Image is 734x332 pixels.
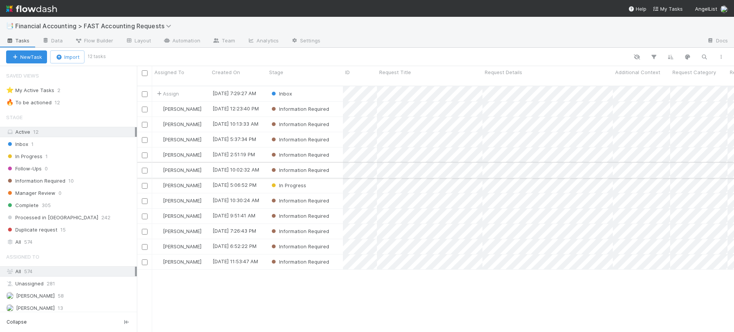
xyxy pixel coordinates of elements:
[60,225,66,235] span: 15
[155,136,201,143] div: [PERSON_NAME]
[155,120,201,128] div: [PERSON_NAME]
[653,6,683,12] span: My Tasks
[142,198,148,204] input: Toggle Row Selected
[213,196,259,204] div: [DATE] 10:30:24 AM
[142,214,148,219] input: Toggle Row Selected
[213,105,259,112] div: [DATE] 12:23:40 PM
[24,268,32,274] span: 574
[270,120,329,128] div: Information Required
[6,37,30,44] span: Tasks
[6,87,14,93] span: ⭐
[695,6,717,12] span: AngelList
[213,120,258,128] div: [DATE] 10:13:33 AM
[55,98,68,107] span: 12
[6,188,55,198] span: Manager Review
[6,23,14,29] span: 📑
[155,212,201,220] div: [PERSON_NAME]
[142,152,148,158] input: Toggle Row Selected
[155,181,201,189] div: [PERSON_NAME]
[155,90,179,97] span: Assign
[6,304,14,312] img: avatar_030f5503-c087-43c2-95d1-dd8963b2926c.png
[156,106,162,112] img: avatar_8d06466b-a936-4205-8f52-b0cc03e2a179.png
[142,259,148,265] input: Toggle Row Selected
[615,68,660,76] span: Additional Context
[270,181,306,189] div: In Progress
[6,249,39,264] span: Assigned To
[33,129,39,135] span: 12
[142,137,148,143] input: Toggle Row Selected
[69,35,119,47] a: Flow Builder
[672,68,716,76] span: Request Category
[6,201,39,210] span: Complete
[156,167,162,173] img: avatar_fee1282a-8af6-4c79-b7c7-bf2cfad99775.png
[142,229,148,235] input: Toggle Row Selected
[155,166,201,174] div: [PERSON_NAME]
[156,121,162,127] img: avatar_c0d2ec3f-77e2-40ea-8107-ee7bdb5edede.png
[156,198,162,204] img: avatar_e5ec2f5b-afc7-4357-8cf1-2139873d70b1.png
[142,168,148,173] input: Toggle Row Selected
[68,176,74,186] span: 10
[156,136,162,143] img: avatar_e5ec2f5b-afc7-4357-8cf1-2139873d70b1.png
[213,151,255,158] div: [DATE] 2:51:19 PM
[270,243,329,249] span: Information Required
[270,136,329,143] span: Information Required
[213,89,256,97] div: [DATE] 7:29:27 AM
[142,107,148,112] input: Toggle Row Selected
[379,68,411,76] span: Request Title
[156,259,162,265] img: avatar_e5ec2f5b-afc7-4357-8cf1-2139873d70b1.png
[6,139,28,149] span: Inbox
[31,139,34,149] span: 1
[101,213,110,222] span: 242
[163,167,201,173] span: [PERSON_NAME]
[163,121,201,127] span: [PERSON_NAME]
[270,152,329,158] span: Information Required
[6,279,135,288] div: Unassigned
[6,164,42,173] span: Follow-Ups
[270,151,329,159] div: Information Required
[45,152,48,161] span: 1
[6,213,98,222] span: Processed in [GEOGRAPHIC_DATA]
[270,121,329,127] span: Information Required
[628,5,646,13] div: Help
[58,303,63,313] span: 13
[270,227,329,235] div: Information Required
[15,22,175,30] span: Financial Accounting > FAST Accounting Requests
[24,237,32,247] span: 574
[157,35,206,47] a: Automation
[345,68,350,76] span: ID
[6,86,54,95] div: My Active Tasks
[6,99,14,105] span: 🔥
[6,127,135,137] div: Active
[270,166,329,174] div: Information Required
[155,227,201,235] div: [PERSON_NAME]
[270,228,329,234] span: Information Required
[6,292,14,300] img: avatar_fee1282a-8af6-4c79-b7c7-bf2cfad99775.png
[16,305,55,311] span: [PERSON_NAME]
[285,35,326,47] a: Settings
[6,152,42,161] span: In Progress
[653,5,683,13] a: My Tasks
[213,227,256,235] div: [DATE] 7:26:43 PM
[6,68,39,83] span: Saved Views
[485,68,522,76] span: Request Details
[50,50,84,63] button: Import
[58,188,62,198] span: 0
[270,167,329,173] span: Information Required
[119,35,157,47] a: Layout
[213,135,256,143] div: [DATE] 5:37:34 PM
[6,50,47,63] button: NewTask
[155,197,201,204] div: [PERSON_NAME]
[6,98,52,107] div: To be actioned
[155,151,201,159] div: [PERSON_NAME]
[47,279,55,288] span: 281
[45,164,48,173] span: 0
[16,293,55,299] span: [PERSON_NAME]
[6,267,135,276] div: All
[155,105,201,113] div: [PERSON_NAME]
[269,68,283,76] span: Stage
[156,228,162,234] img: avatar_8d06466b-a936-4205-8f52-b0cc03e2a179.png
[163,152,201,158] span: [PERSON_NAME]
[142,70,148,76] input: Toggle All Rows Selected
[270,243,329,250] div: Information Required
[163,106,201,112] span: [PERSON_NAME]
